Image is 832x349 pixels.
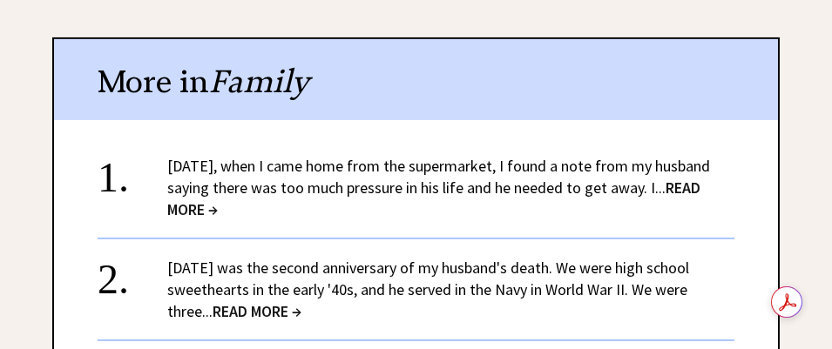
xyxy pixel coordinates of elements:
[167,156,710,219] a: [DATE], when I came home from the supermarket, I found a note from my husband saying there was to...
[209,62,309,101] span: Family
[98,257,167,289] div: 2.
[54,39,778,120] div: More in
[213,301,301,321] span: READ MORE →
[98,155,167,187] div: 1.
[167,258,689,321] a: [DATE] was the second anniversary of my husband's death. We were high school sweethearts in the e...
[167,178,700,219] span: READ MORE →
